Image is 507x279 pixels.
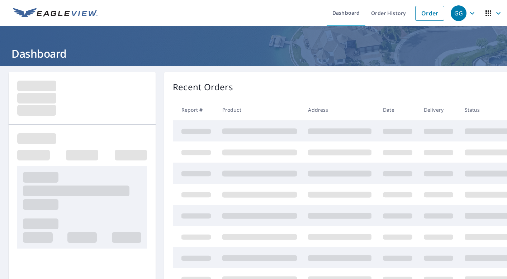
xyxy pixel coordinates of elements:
th: Delivery [418,99,459,120]
div: GG [451,5,466,21]
th: Address [302,99,377,120]
h1: Dashboard [9,46,498,61]
img: EV Logo [13,8,98,19]
th: Product [217,99,303,120]
th: Report # [173,99,217,120]
p: Recent Orders [173,81,233,93]
a: Order [415,6,444,21]
th: Date [377,99,418,120]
